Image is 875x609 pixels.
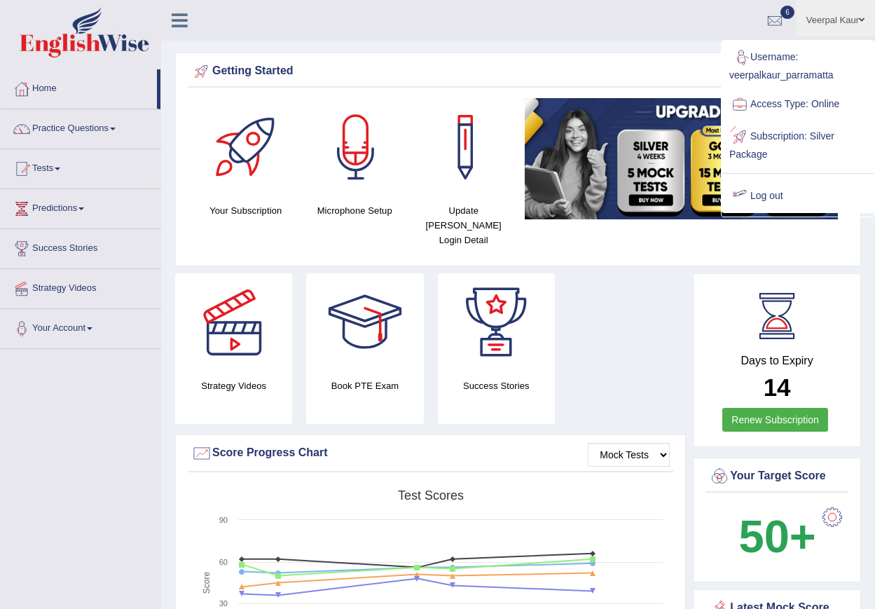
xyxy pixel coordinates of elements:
div: Getting Started [191,61,845,82]
a: Username: veerpalkaur_parramatta [722,41,874,88]
h4: Microphone Setup [307,203,401,218]
text: 60 [219,558,228,566]
div: Your Target Score [709,466,845,487]
h4: Strategy Videos [175,378,292,393]
b: 14 [764,374,791,401]
a: Subscription: Silver Package [722,121,874,167]
tspan: Test scores [398,488,464,502]
text: 30 [219,599,228,608]
h4: Success Stories [438,378,555,393]
text: 90 [219,516,228,524]
h4: Your Subscription [198,203,293,218]
a: Success Stories [1,229,160,264]
a: Predictions [1,189,160,224]
a: Tests [1,149,160,184]
h4: Days to Expiry [709,355,845,367]
a: Access Type: Online [722,88,874,121]
a: Home [1,69,157,104]
b: 50+ [739,511,816,562]
a: Renew Subscription [722,408,828,432]
a: Practice Questions [1,109,160,144]
a: Log out [722,180,874,212]
h4: Book PTE Exam [306,378,423,393]
a: Your Account [1,309,160,344]
div: Score Progress Chart [191,443,670,464]
a: Strategy Videos [1,269,160,304]
h4: Update [PERSON_NAME] Login Detail [416,203,511,247]
img: small5.jpg [525,98,838,219]
span: 6 [780,6,794,19]
tspan: Score [202,572,212,594]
